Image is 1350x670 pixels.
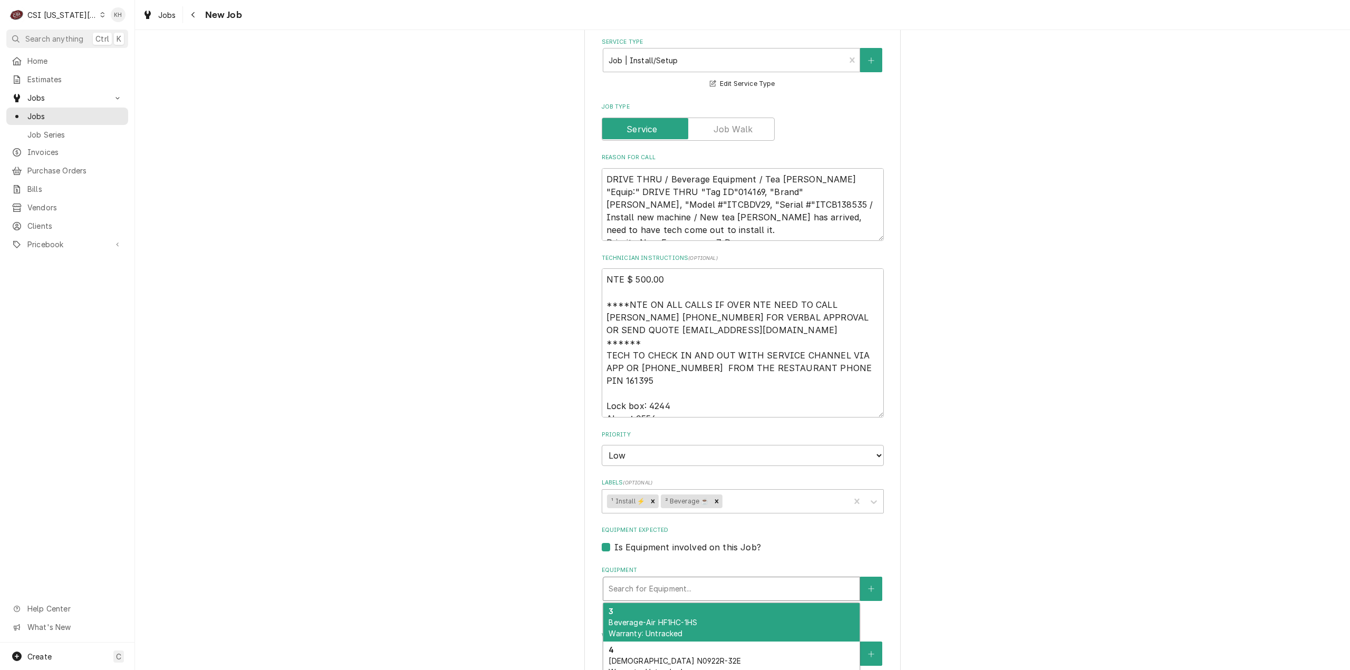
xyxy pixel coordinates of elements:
span: Jobs [158,9,176,21]
span: Help Center [27,603,122,614]
div: CSI Kansas City's Avatar [9,7,24,22]
div: CSI [US_STATE][GEOGRAPHIC_DATA] [27,9,97,21]
label: Is Equipment involved on this Job? [614,541,761,554]
div: Kelsey Hetlage's Avatar [111,7,126,22]
span: Jobs [27,92,107,103]
div: Reason For Call [602,153,884,241]
label: Reason For Call [602,153,884,162]
a: Go to What's New [6,618,128,636]
a: Invoices [6,143,128,161]
button: Create New Equipment [860,577,882,601]
div: Priority [602,431,884,466]
a: Purchase Orders [6,162,128,179]
span: Jobs [27,111,123,122]
span: Search anything [25,33,83,44]
a: Jobs [138,6,180,24]
div: KH [111,7,126,22]
div: Remove ² Beverage ☕️ [711,494,722,508]
strong: 3 [609,607,613,616]
textarea: NTE $ 500.00 ****NTE ON ALL CALLS IF OVER NTE NEED TO CALL [PERSON_NAME] [PHONE_NUMBER] FOR VERBA... [602,268,884,417]
span: Invoices [27,147,123,158]
button: Search anythingCtrlK [6,30,128,48]
span: Home [27,55,123,66]
span: ( optional ) [623,480,652,485]
label: Equipment Expected [602,526,884,535]
div: Equipment [602,566,884,618]
label: Job Type [602,103,884,111]
span: ( optional ) [688,255,718,261]
a: Go to Help Center [6,600,128,617]
label: Technician Instructions [602,254,884,263]
label: Labels [602,479,884,487]
div: Who called in this service? [602,632,884,666]
button: Navigate back [185,6,202,23]
div: Job Type [602,103,884,140]
div: ² Beverage ☕️ [661,494,711,508]
span: Estimates [27,74,123,85]
svg: Create New Equipment [868,585,874,593]
a: Go to Jobs [6,89,128,106]
span: Clients [27,220,123,231]
span: K [117,33,121,44]
a: Estimates [6,71,128,88]
div: ¹ Install ⚡️ [607,494,647,508]
button: Create New Contact [860,642,882,666]
div: Service Type [602,38,884,90]
label: Service Type [602,38,884,46]
a: Vendors [6,199,128,216]
span: Vendors [27,202,123,213]
strong: 4 [609,645,614,654]
label: Priority [602,431,884,439]
a: Bills [6,180,128,198]
a: Clients [6,217,128,235]
div: C [9,7,24,22]
span: What's New [27,622,122,633]
a: Job Series [6,126,128,143]
span: Purchase Orders [27,165,123,176]
a: Jobs [6,108,128,125]
label: Who called in this service? [602,632,884,640]
label: Equipment [602,566,884,575]
svg: Create New Service [868,57,874,64]
span: C [116,651,121,662]
span: Ctrl [95,33,109,44]
a: Go to Pricebook [6,236,128,253]
span: Beverage-Air HF1HC-1HS Warranty: Untracked [609,618,697,638]
div: Labels [602,479,884,513]
textarea: DRIVE THRU / Beverage Equipment / Tea [PERSON_NAME] "Equip:" DRIVE THRU "Tag ID"014169, "Brand" [... [602,168,884,241]
span: Job Series [27,129,123,140]
span: Bills [27,183,123,195]
span: Pricebook [27,239,107,250]
div: Equipment Expected [602,526,884,553]
span: Create [27,652,52,661]
svg: Create New Contact [868,650,874,658]
div: Remove ¹ Install ⚡️ [647,494,659,508]
button: Create New Service [860,48,882,72]
button: Edit Service Type [708,77,776,90]
div: Technician Instructions [602,254,884,417]
span: New Job [202,8,242,22]
a: Home [6,52,128,70]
